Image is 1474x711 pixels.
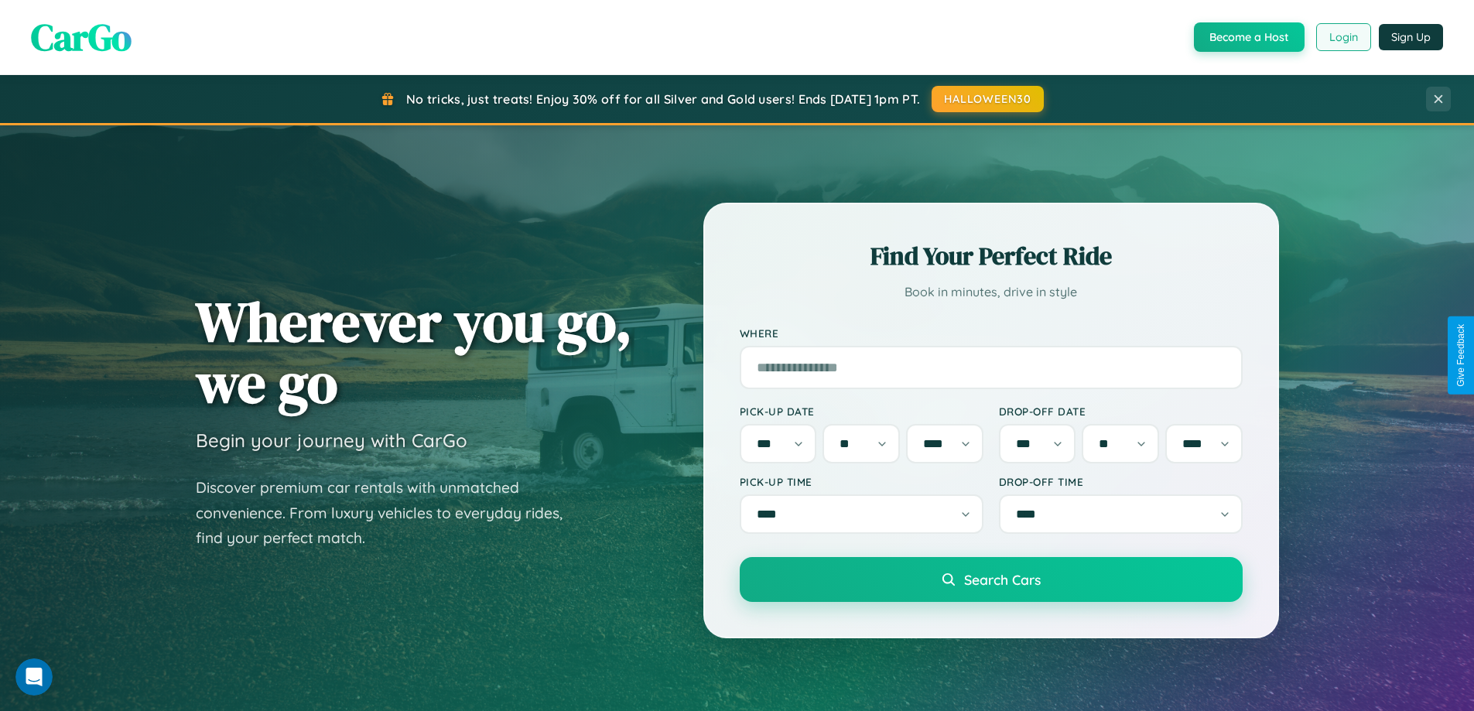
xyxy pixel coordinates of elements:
[406,91,920,107] span: No tricks, just treats! Enjoy 30% off for all Silver and Gold users! Ends [DATE] 1pm PT.
[999,405,1243,418] label: Drop-off Date
[740,326,1243,340] label: Where
[740,405,983,418] label: Pick-up Date
[196,429,467,452] h3: Begin your journey with CarGo
[1316,23,1371,51] button: Login
[1379,24,1443,50] button: Sign Up
[196,475,583,551] p: Discover premium car rentals with unmatched convenience. From luxury vehicles to everyday rides, ...
[999,475,1243,488] label: Drop-off Time
[1455,324,1466,387] div: Give Feedback
[740,239,1243,273] h2: Find Your Perfect Ride
[932,86,1044,112] button: HALLOWEEN30
[31,12,132,63] span: CarGo
[740,557,1243,602] button: Search Cars
[196,291,632,413] h1: Wherever you go, we go
[740,475,983,488] label: Pick-up Time
[964,571,1041,588] span: Search Cars
[740,281,1243,303] p: Book in minutes, drive in style
[15,658,53,696] iframe: Intercom live chat
[1194,22,1305,52] button: Become a Host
